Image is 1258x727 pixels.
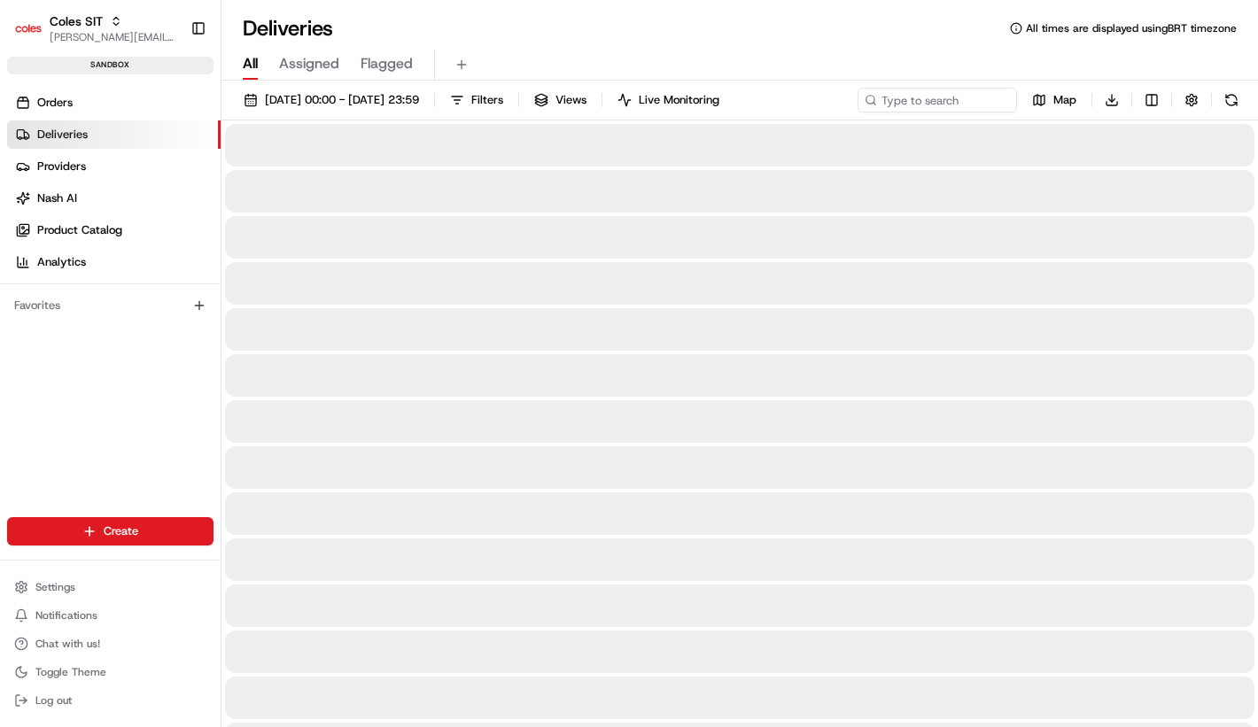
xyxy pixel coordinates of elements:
[37,159,86,174] span: Providers
[7,291,214,320] div: Favorites
[1024,88,1084,112] button: Map
[37,222,122,238] span: Product Catalog
[7,631,214,656] button: Chat with us!
[37,190,77,206] span: Nash AI
[7,89,221,117] a: Orders
[35,665,106,679] span: Toggle Theme
[7,7,183,50] button: Coles SITColes SIT[PERSON_NAME][EMAIL_ADDRESS][DOMAIN_NAME]
[361,53,413,74] span: Flagged
[7,120,221,149] a: Deliveries
[35,693,72,708] span: Log out
[279,53,339,74] span: Assigned
[265,92,419,108] span: [DATE] 00:00 - [DATE] 23:59
[471,92,503,108] span: Filters
[555,92,586,108] span: Views
[35,608,97,623] span: Notifications
[50,12,103,30] button: Coles SIT
[243,53,258,74] span: All
[14,14,43,43] img: Coles SIT
[35,637,100,651] span: Chat with us!
[1053,92,1076,108] span: Map
[7,660,214,684] button: Toggle Theme
[37,95,73,111] span: Orders
[243,14,333,43] h1: Deliveries
[35,580,75,594] span: Settings
[1219,88,1244,112] button: Refresh
[7,184,221,213] a: Nash AI
[526,88,594,112] button: Views
[50,30,176,44] button: [PERSON_NAME][EMAIL_ADDRESS][DOMAIN_NAME]
[7,216,221,244] a: Product Catalog
[37,127,88,143] span: Deliveries
[442,88,511,112] button: Filters
[7,575,214,599] button: Settings
[610,88,727,112] button: Live Monitoring
[639,92,719,108] span: Live Monitoring
[7,688,214,713] button: Log out
[236,88,427,112] button: [DATE] 00:00 - [DATE] 23:59
[7,248,221,276] a: Analytics
[37,254,86,270] span: Analytics
[7,152,221,181] a: Providers
[1026,21,1237,35] span: All times are displayed using BRT timezone
[7,603,214,628] button: Notifications
[104,523,138,539] span: Create
[858,88,1017,112] input: Type to search
[7,517,214,545] button: Create
[7,57,214,74] div: sandbox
